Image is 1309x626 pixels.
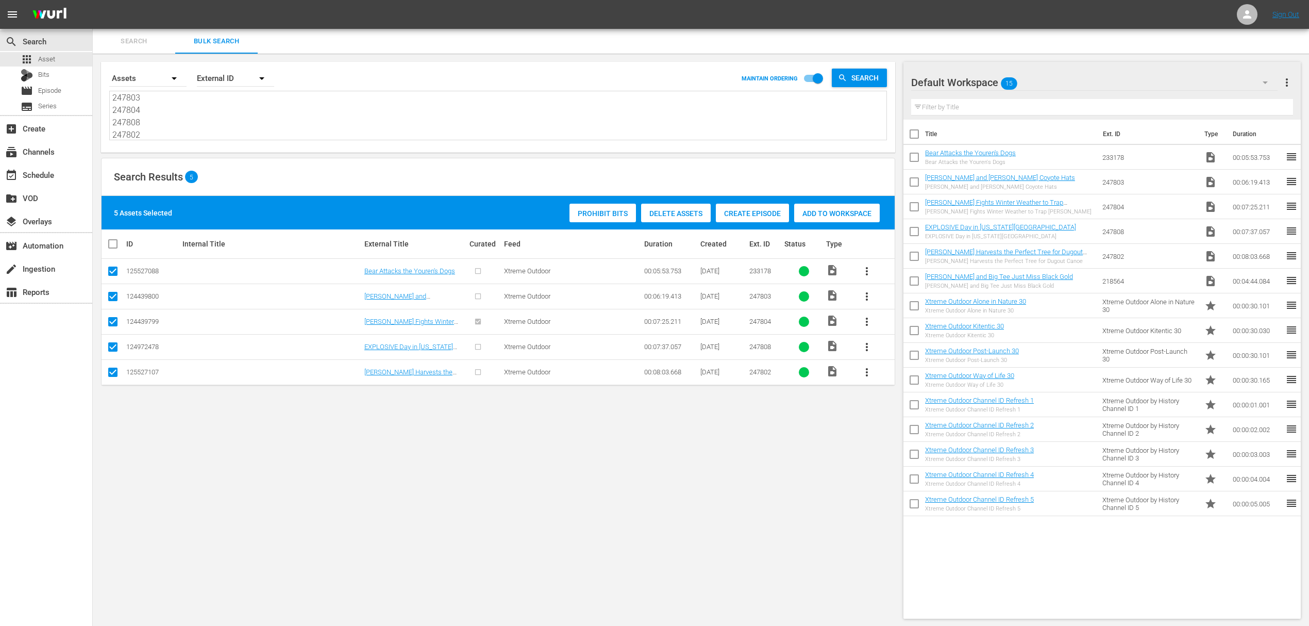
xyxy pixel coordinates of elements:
[925,406,1034,413] div: Xtreme Outdoor Channel ID Refresh 1
[1204,225,1217,238] span: Video
[109,64,187,93] div: Assets
[1281,70,1293,95] button: more_vert
[1198,120,1227,149] th: Type
[364,318,462,333] a: [PERSON_NAME] Fights Winter Weather to Trap [PERSON_NAME]
[364,343,457,358] a: EXPLOSIVE Day in [US_STATE][GEOGRAPHIC_DATA]
[925,421,1034,429] a: Xtreme Outdoor Channel ID Refresh 2
[925,184,1075,190] div: [PERSON_NAME] and [PERSON_NAME] Coyote Hats
[112,93,886,140] textarea: 233178 247803 247804 247808 247802
[1227,120,1288,149] th: Duration
[114,208,172,218] div: 5 Assets Selected
[1098,442,1200,467] td: Xtreme Outdoor by History Channel ID 3
[826,264,838,276] span: Video
[21,53,33,65] span: Asset
[504,292,550,300] span: Xtreme Outdoor
[1229,392,1285,417] td: 00:00:01.001
[185,173,198,180] span: 5
[126,318,179,325] div: 124439799
[826,315,838,327] span: Video
[5,192,18,205] span: VOD
[700,343,746,351] div: [DATE]
[749,267,771,275] span: 233178
[925,456,1034,463] div: Xtreme Outdoor Channel ID Refresh 3
[1285,151,1298,163] span: reorder
[25,3,74,27] img: ans4CAIJ8jUAAAAAAAAAAAAAAAAAAAAAAAAgQb4GAAAAAAAAAAAAAAAAAAAAAAAAJMjXAAAAAAAAAAAAAAAAAAAAAAAAgAT5G...
[504,343,550,351] span: Xtreme Outdoor
[854,284,879,309] button: more_vert
[5,216,18,228] span: Overlays
[5,169,18,182] span: Schedule
[925,258,1094,265] div: [PERSON_NAME] Harvests the Perfect Tree for Dugout Canoe
[925,322,1004,330] a: Xtreme Outdoor Kitentic 30
[504,318,550,325] span: Xtreme Outdoor
[925,357,1019,364] div: Xtreme Outdoor Post-Launch 30
[1098,244,1200,269] td: 247802
[1204,374,1217,386] span: Promo
[1204,324,1217,337] span: Promo
[644,292,697,300] div: 00:06:19.413
[925,298,1026,305] a: Xtreme Outdoor Alone in Nature 30
[182,240,361,248] div: Internal Title
[364,368,457,384] a: [PERSON_NAME] Harvests the Perfect Tree for Dugout Canoe
[181,36,251,47] span: Bulk Search
[1098,219,1200,244] td: 247808
[5,240,18,252] span: Automation
[911,68,1278,97] div: Default Workspace
[700,368,746,376] div: [DATE]
[925,471,1034,479] a: Xtreme Outdoor Channel ID Refresh 4
[749,318,771,325] span: 247804
[1229,442,1285,467] td: 00:00:03.003
[1204,473,1217,485] span: Promo
[1229,467,1285,491] td: 00:00:04.004
[1285,200,1298,212] span: reorder
[569,209,636,218] span: Prohibit Bits
[700,267,746,275] div: [DATE]
[1229,170,1285,194] td: 00:06:19.413
[126,267,179,275] div: 125527088
[925,159,1016,166] div: Bear Attacks the Youren's Dogs
[1229,343,1285,368] td: 00:00:30.101
[854,360,879,385] button: more_vert
[644,368,697,376] div: 00:08:03.668
[6,8,19,21] span: menu
[99,36,169,47] span: Search
[126,292,179,300] div: 124439800
[1229,219,1285,244] td: 00:07:37.057
[925,446,1034,454] a: Xtreme Outdoor Channel ID Refresh 3
[1229,368,1285,392] td: 00:00:30.165
[1285,175,1298,188] span: reorder
[1098,293,1200,318] td: Xtreme Outdoor Alone in Nature 30
[847,69,887,87] span: Search
[1098,145,1200,170] td: 233178
[1204,176,1217,188] span: Video
[861,366,873,378] span: more_vert
[925,283,1073,289] div: [PERSON_NAME] and Big Tee Just Miss Black Gold
[749,292,771,300] span: 247803
[925,120,1097,149] th: Title
[641,209,711,218] span: Delete Assets
[364,292,451,308] a: [PERSON_NAME] and [PERSON_NAME] Coyote Hats
[861,341,873,353] span: more_vert
[1285,250,1298,262] span: reorder
[1229,417,1285,442] td: 00:00:02.002
[1204,275,1217,287] span: Video
[21,85,33,97] span: Episode
[469,240,501,248] div: Curated
[1229,491,1285,516] td: 00:00:05.005
[925,273,1073,281] a: [PERSON_NAME] and Big Tee Just Miss Black Gold
[126,343,179,351] div: 124972478
[1204,399,1217,411] span: Promo
[826,240,851,248] div: Type
[861,265,873,277] span: more_vert
[5,263,18,275] span: Ingestion
[925,347,1019,355] a: Xtreme Outdoor Post-Launch 30
[21,69,33,81] div: Bits
[749,240,781,248] div: Ext. ID
[38,101,57,111] span: Series
[1285,274,1298,287] span: reorder
[1204,448,1217,460] span: Promo
[854,259,879,284] button: more_vert
[716,204,789,222] button: Create Episode
[925,233,1076,240] div: EXPLOSIVE Day in [US_STATE][GEOGRAPHIC_DATA]
[925,372,1014,380] a: Xtreme Outdoor Way of Life 30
